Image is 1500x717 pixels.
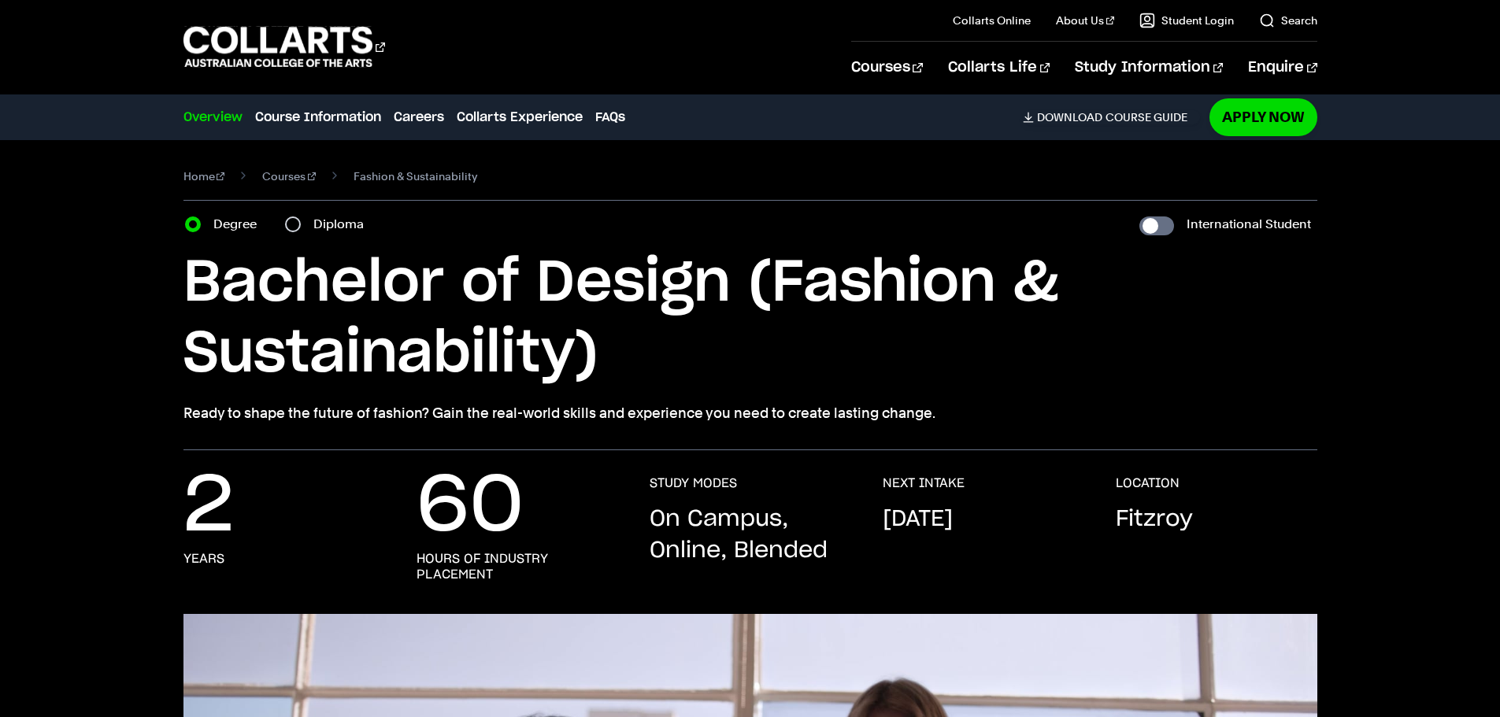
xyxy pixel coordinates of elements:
[595,108,625,127] a: FAQs
[1116,504,1193,535] p: Fitzroy
[394,108,444,127] a: Careers
[1248,42,1317,94] a: Enquire
[183,402,1317,424] p: Ready to shape the future of fashion? Gain the real-world skills and experience you need to creat...
[1187,213,1311,235] label: International Student
[1116,475,1180,491] h3: LOCATION
[1023,110,1200,124] a: DownloadCourse Guide
[183,108,243,127] a: Overview
[417,551,618,582] h3: hours of industry placement
[953,13,1031,28] a: Collarts Online
[183,475,234,538] p: 2
[183,551,224,567] h3: years
[1037,110,1102,124] span: Download
[354,165,477,187] span: Fashion & Sustainability
[948,42,1050,94] a: Collarts Life
[1139,13,1234,28] a: Student Login
[1056,13,1114,28] a: About Us
[1209,98,1317,135] a: Apply Now
[883,475,965,491] h3: NEXT INTAKE
[650,504,851,567] p: On Campus, Online, Blended
[851,42,923,94] a: Courses
[255,108,381,127] a: Course Information
[1075,42,1223,94] a: Study Information
[262,165,316,187] a: Courses
[183,24,385,69] div: Go to homepage
[417,475,524,538] p: 60
[883,504,953,535] p: [DATE]
[457,108,583,127] a: Collarts Experience
[1259,13,1317,28] a: Search
[213,213,266,235] label: Degree
[313,213,373,235] label: Diploma
[183,165,225,187] a: Home
[183,248,1317,390] h1: Bachelor of Design (Fashion & Sustainability)
[650,475,737,491] h3: STUDY MODES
